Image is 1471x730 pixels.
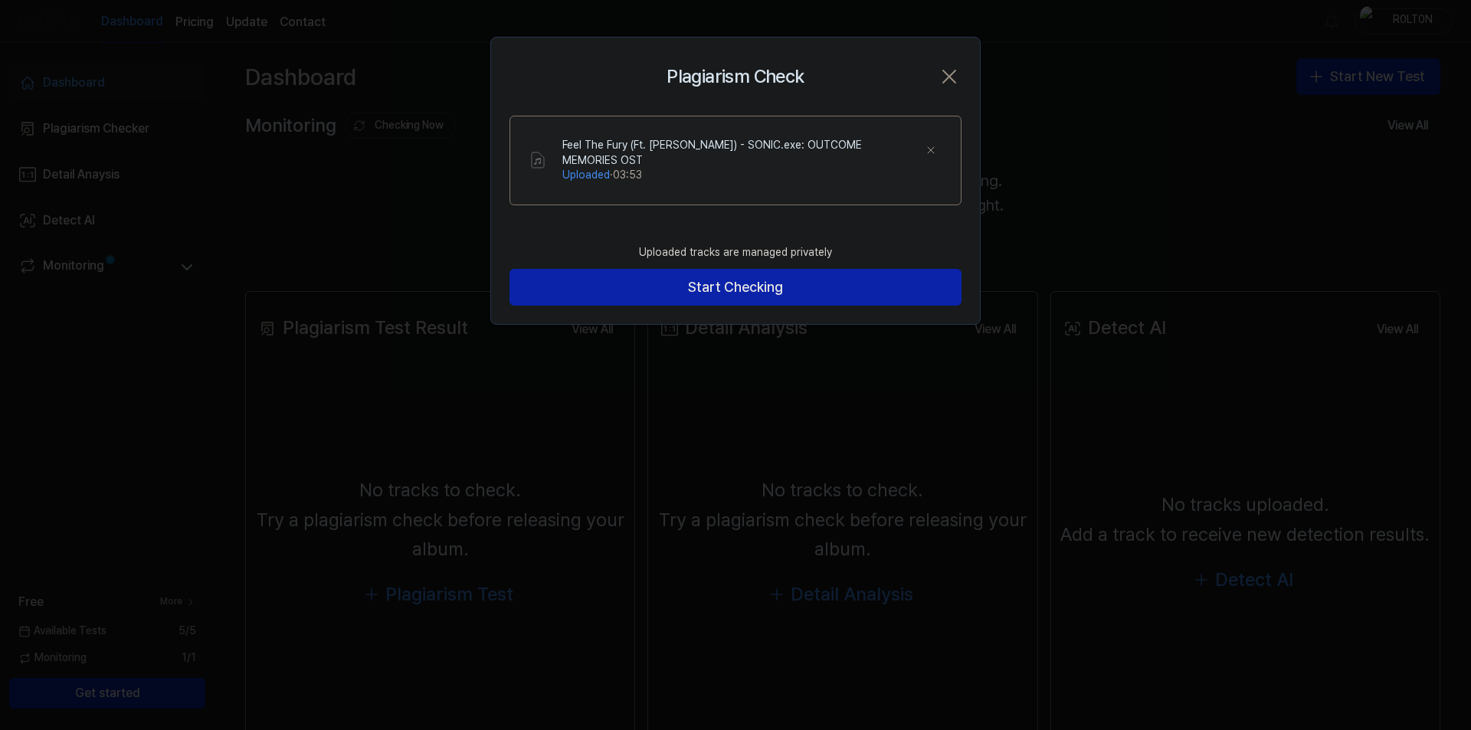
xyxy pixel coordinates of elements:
h2: Plagiarism Check [667,62,804,91]
img: File Select [529,151,547,169]
button: Start Checking [509,269,962,306]
div: Feel The Fury (Ft. [PERSON_NAME]) - SONIC.exe: OUTCOME MEMORIES OST [562,138,919,168]
div: · 03:53 [562,168,919,183]
span: Uploaded [562,169,610,181]
div: Uploaded tracks are managed privately [630,236,841,270]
